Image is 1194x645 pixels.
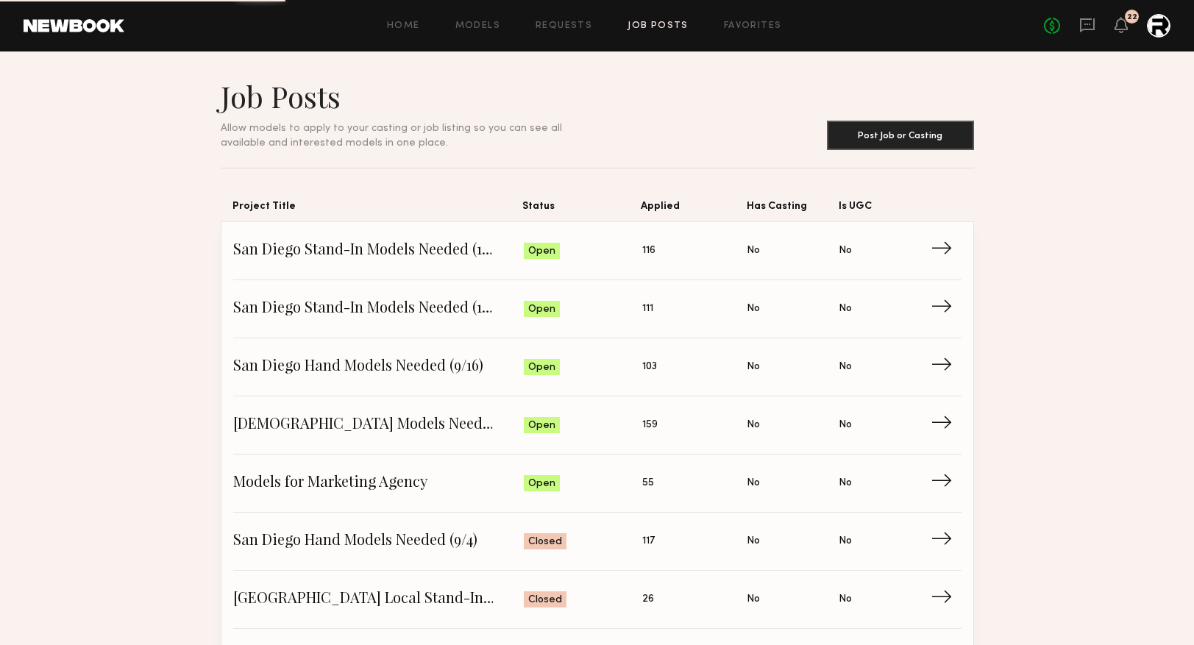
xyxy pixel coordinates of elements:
[931,588,961,610] span: →
[528,418,555,433] span: Open
[642,591,654,607] span: 26
[233,298,525,320] span: San Diego Stand-In Models Needed (10/22)
[839,417,852,433] span: No
[528,302,555,317] span: Open
[747,243,760,259] span: No
[233,414,525,436] span: [DEMOGRAPHIC_DATA] Models Needed for Marketing Agency
[528,244,555,259] span: Open
[747,301,760,317] span: No
[528,360,555,375] span: Open
[233,338,962,396] a: San Diego Hand Models Needed (9/16)Open103NoNo→
[747,359,760,375] span: No
[931,356,961,378] span: →
[387,21,420,31] a: Home
[931,298,961,320] span: →
[233,356,525,378] span: San Diego Hand Models Needed (9/16)
[642,417,658,433] span: 159
[642,533,655,549] span: 117
[455,21,500,31] a: Models
[931,414,961,436] span: →
[221,124,562,148] span: Allow models to apply to your casting or job listing so you can see all available and interested ...
[528,593,562,607] span: Closed
[839,243,852,259] span: No
[747,533,760,549] span: No
[233,571,962,629] a: [GEOGRAPHIC_DATA] Local Stand-Ins Needed (6/3)Closed26NoNo→
[747,198,839,221] span: Has Casting
[233,455,962,513] a: Models for Marketing AgencyOpen55NoNo→
[1127,13,1137,21] div: 22
[233,588,525,610] span: [GEOGRAPHIC_DATA] Local Stand-Ins Needed (6/3)
[528,535,562,549] span: Closed
[233,240,525,262] span: San Diego Stand-In Models Needed (10/16)
[221,78,597,115] h1: Job Posts
[839,359,852,375] span: No
[642,243,655,259] span: 116
[931,240,961,262] span: →
[642,359,657,375] span: 103
[528,477,555,491] span: Open
[747,591,760,607] span: No
[642,475,654,491] span: 55
[827,121,974,150] button: Post Job or Casting
[536,21,592,31] a: Requests
[233,513,962,571] a: San Diego Hand Models Needed (9/4)Closed117NoNo→
[931,472,961,494] span: →
[233,396,962,455] a: [DEMOGRAPHIC_DATA] Models Needed for Marketing AgencyOpen159NoNo→
[641,198,746,221] span: Applied
[628,21,689,31] a: Job Posts
[839,475,852,491] span: No
[839,591,852,607] span: No
[233,280,962,338] a: San Diego Stand-In Models Needed (10/22)Open111NoNo→
[642,301,653,317] span: 111
[747,417,760,433] span: No
[522,198,641,221] span: Status
[724,21,782,31] a: Favorites
[232,198,523,221] span: Project Title
[931,530,961,552] span: →
[233,222,962,280] a: San Diego Stand-In Models Needed (10/16)Open116NoNo→
[839,198,931,221] span: Is UGC
[747,475,760,491] span: No
[233,472,525,494] span: Models for Marketing Agency
[839,533,852,549] span: No
[839,301,852,317] span: No
[233,530,525,552] span: San Diego Hand Models Needed (9/4)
